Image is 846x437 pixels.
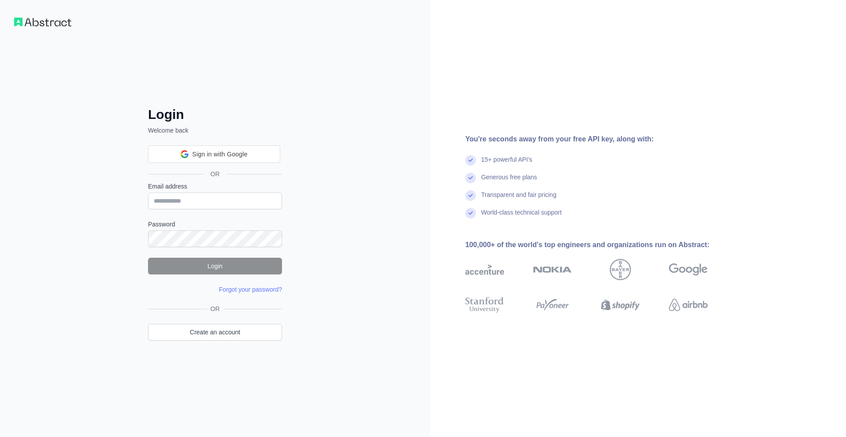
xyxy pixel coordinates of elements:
img: stanford university [465,295,504,315]
div: Generous free plans [481,173,537,190]
div: 15+ powerful API's [481,155,532,173]
img: shopify [601,295,640,315]
h2: Login [148,107,282,122]
label: Password [148,220,282,229]
img: Workflow [14,18,71,26]
p: Welcome back [148,126,282,135]
img: check mark [465,190,476,201]
div: World-class technical support [481,208,562,226]
a: Forgot your password? [219,286,282,293]
div: You're seconds away from your free API key, along with: [465,134,736,144]
div: Transparent and fair pricing [481,190,557,208]
label: Email address [148,182,282,191]
img: check mark [465,173,476,183]
span: OR [204,170,227,178]
img: bayer [610,259,631,280]
a: Create an account [148,324,282,341]
img: google [669,259,708,280]
img: nokia [533,259,572,280]
div: Sign in with Google [148,145,280,163]
span: OR [207,304,223,313]
img: airbnb [669,295,708,315]
div: 100,000+ of the world's top engineers and organizations run on Abstract: [465,240,736,250]
img: check mark [465,208,476,218]
img: payoneer [533,295,572,315]
img: check mark [465,155,476,166]
img: accenture [465,259,504,280]
button: Login [148,258,282,274]
span: Sign in with Google [192,150,247,159]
